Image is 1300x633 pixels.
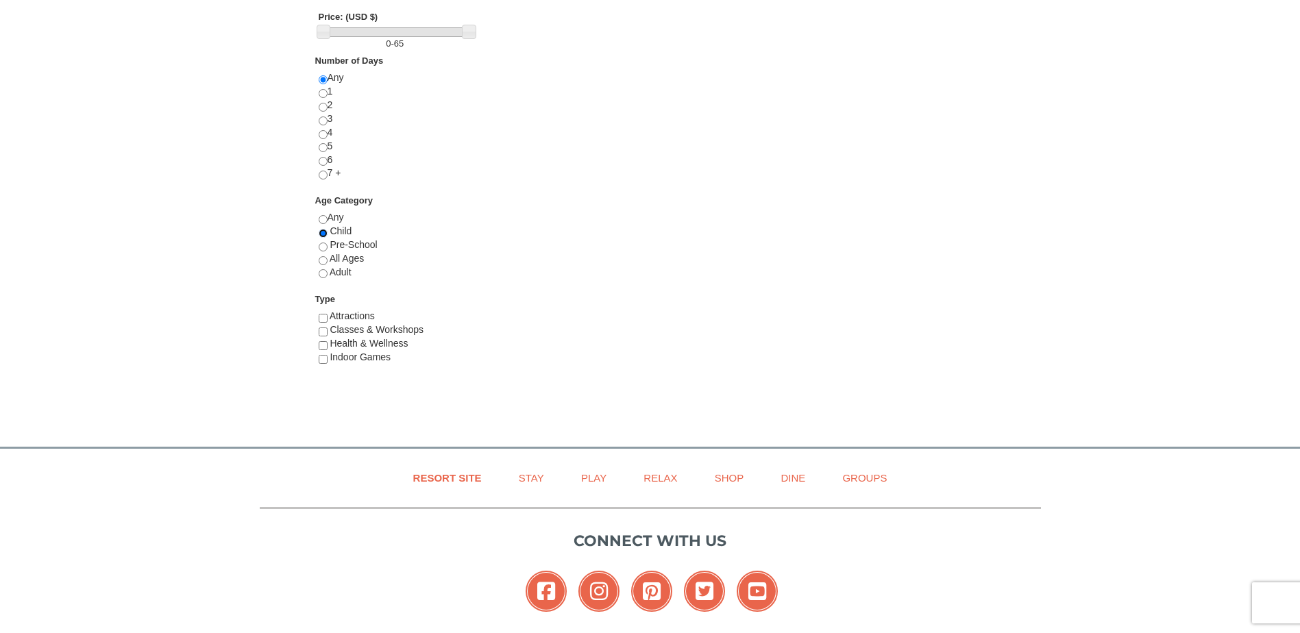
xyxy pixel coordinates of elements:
[319,12,378,22] strong: Price: (USD $)
[330,225,352,236] span: Child
[825,462,904,493] a: Groups
[260,530,1041,552] p: Connect with us
[330,310,375,321] span: Attractions
[330,351,391,362] span: Indoor Games
[330,324,424,335] span: Classes & Workshops
[564,462,624,493] a: Play
[330,239,377,250] span: Pre-School
[315,294,335,304] strong: Type
[315,55,384,66] strong: Number of Days
[698,462,761,493] a: Shop
[386,38,391,49] span: 0
[626,462,694,493] a: Relax
[394,38,404,49] span: 65
[319,211,471,293] div: Any
[330,338,408,349] span: Health & Wellness
[319,71,471,194] div: Any 1 2 3 4 5 6 7 +
[763,462,822,493] a: Dine
[319,37,471,51] label: -
[396,462,499,493] a: Resort Site
[330,266,352,277] span: Adult
[502,462,561,493] a: Stay
[315,195,373,206] strong: Age Category
[330,253,365,264] span: All Ages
